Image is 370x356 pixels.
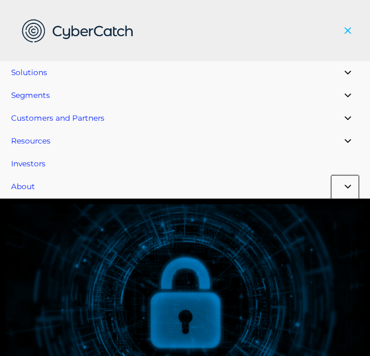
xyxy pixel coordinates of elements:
img: CyberCatch [11,8,144,54]
span: About [11,182,35,191]
span: Investors [11,159,46,168]
span: Customers and Partners [11,113,104,122]
span: Segments [11,91,50,100]
span: Resources [11,136,51,145]
span: Solutions [11,68,47,77]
